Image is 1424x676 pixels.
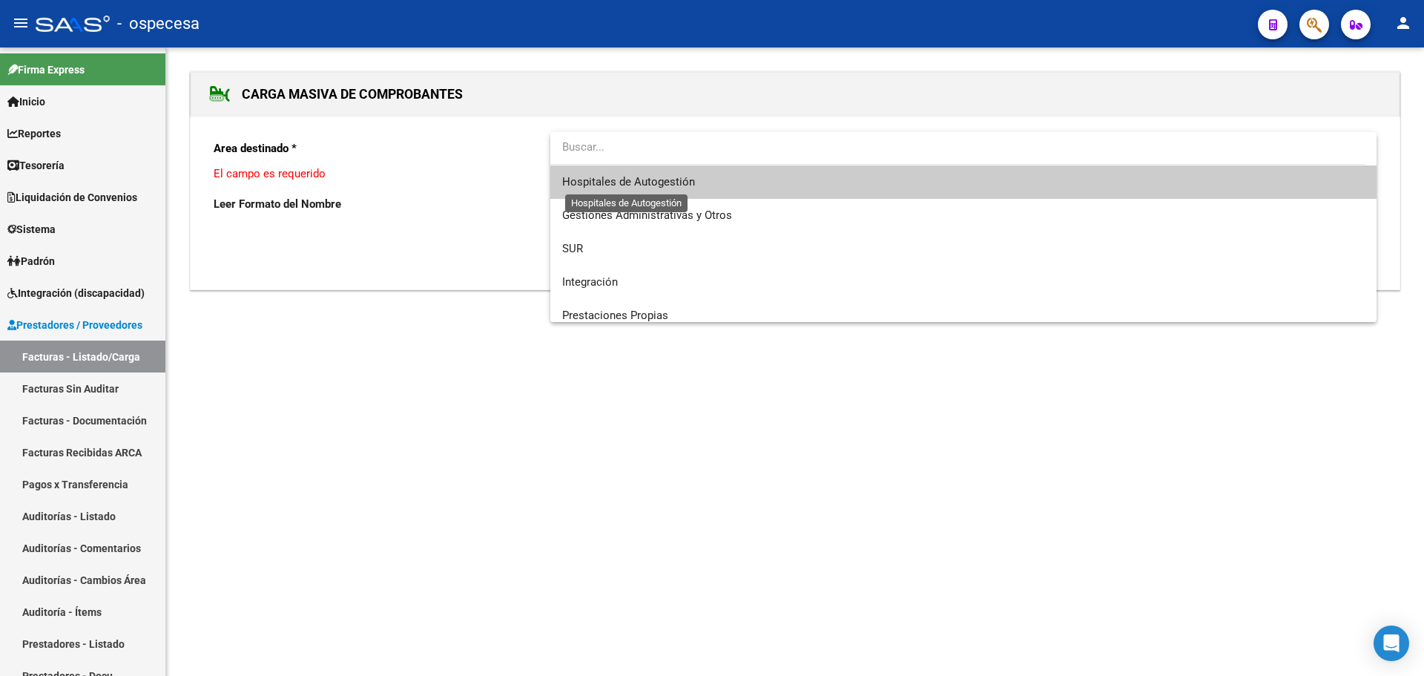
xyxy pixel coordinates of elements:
span: Integración [562,275,618,289]
span: Hospitales de Autogestión [562,175,695,188]
input: dropdown search [550,131,1365,164]
div: Open Intercom Messenger [1374,626,1409,661]
span: SUR [562,242,583,255]
span: Gestiones Administrativas y Otros [562,209,732,222]
span: Prestaciones Propias [562,309,668,322]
